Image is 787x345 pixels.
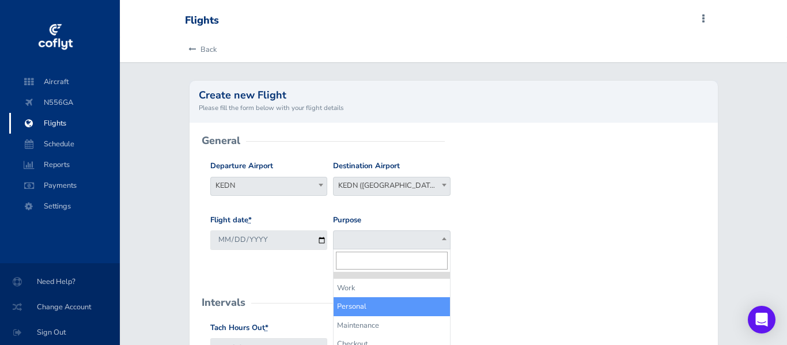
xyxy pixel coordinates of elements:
[210,214,252,226] label: Flight date
[199,103,709,113] small: Please fill the form below with your flight details
[210,177,328,196] span: KEDN
[334,316,450,335] li: Maintenance
[14,271,106,292] span: Need Help?
[334,297,450,316] li: Personal
[748,306,775,333] div: Open Intercom Messenger
[248,215,252,225] abbr: required
[334,177,450,194] span: KEDN (Enterprise Municipal Airport)
[36,20,74,55] img: coflyt logo
[202,297,245,308] h2: Intervals
[199,90,709,100] h2: Create new Flight
[202,135,240,146] h2: General
[14,322,106,343] span: Sign Out
[21,71,108,92] span: Aircraft
[333,214,361,226] label: Purpose
[21,134,108,154] span: Schedule
[333,160,400,172] label: Destination Airport
[333,177,451,196] span: KEDN (Enterprise Municipal Airport)
[334,279,450,297] li: Work
[185,14,219,27] div: Flights
[185,37,217,62] a: Back
[21,175,108,196] span: Payments
[210,160,273,172] label: Departure Airport
[14,297,106,317] span: Change Account
[210,322,268,334] label: Tach Hours Out
[211,177,327,194] span: KEDN
[265,323,268,333] abbr: required
[21,92,108,113] span: N556GA
[21,113,108,134] span: Flights
[21,196,108,217] span: Settings
[21,154,108,175] span: Reports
